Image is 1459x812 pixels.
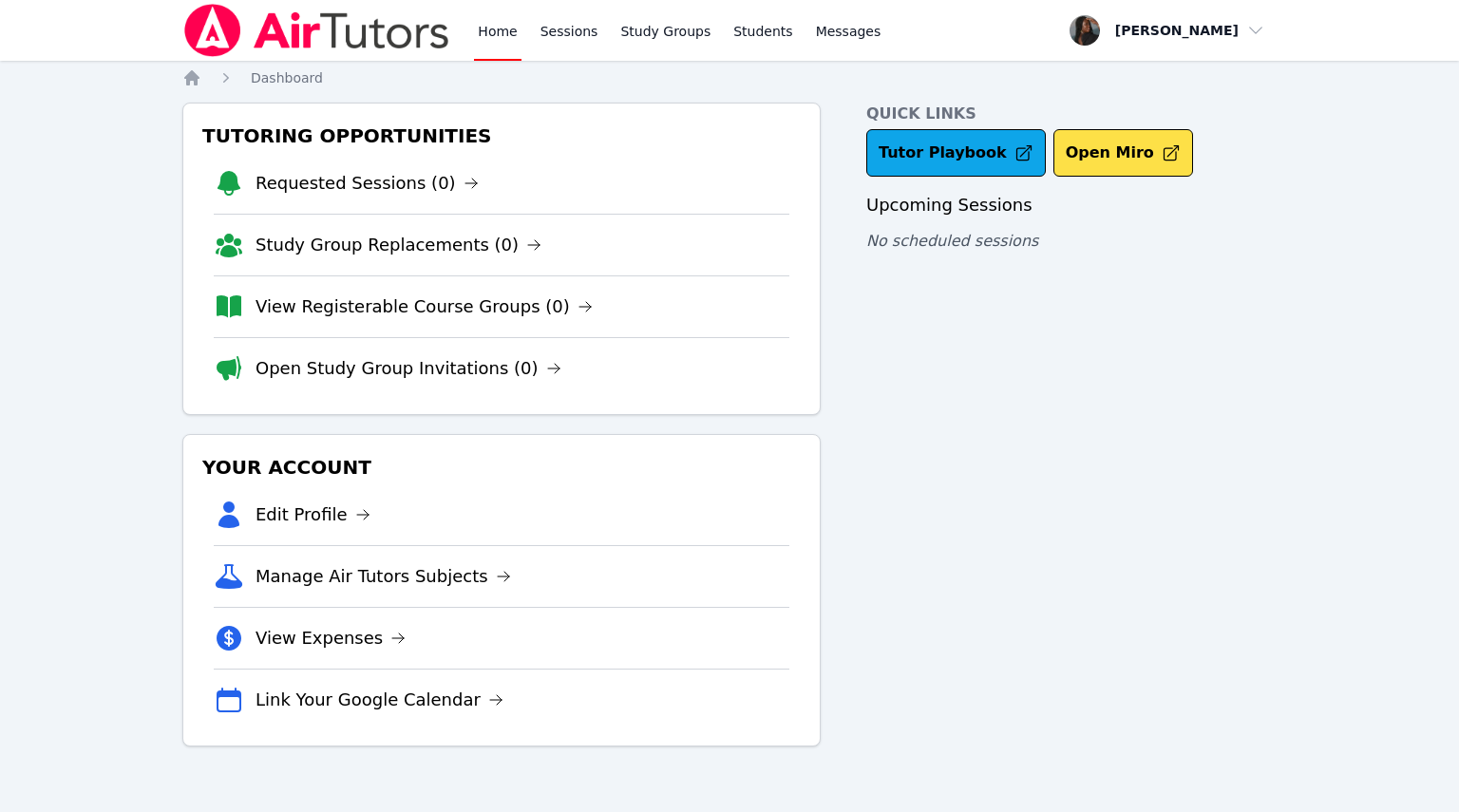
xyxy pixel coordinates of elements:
[256,563,511,590] a: Manage Air Tutors Subjects
[256,355,561,382] a: Open Study Group Invitations (0)
[182,4,451,57] img: Air Tutors
[256,625,406,651] a: View Expenses
[816,22,881,41] span: Messages
[256,232,541,258] a: Study Group Replacements (0)
[199,450,805,484] h3: Your Account
[1053,129,1193,177] button: Open Miro
[182,68,1277,87] nav: Breadcrumb
[251,70,323,85] span: Dashboard
[199,119,805,153] h3: Tutoring Opportunities
[256,293,593,320] a: View Registerable Course Groups (0)
[256,501,370,528] a: Edit Profile
[256,687,503,713] a: Link Your Google Calendar
[251,68,323,87] a: Dashboard
[256,170,479,197] a: Requested Sessions (0)
[866,192,1277,218] h3: Upcoming Sessions
[866,129,1046,177] a: Tutor Playbook
[866,103,1277,125] h4: Quick Links
[866,232,1038,250] span: No scheduled sessions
